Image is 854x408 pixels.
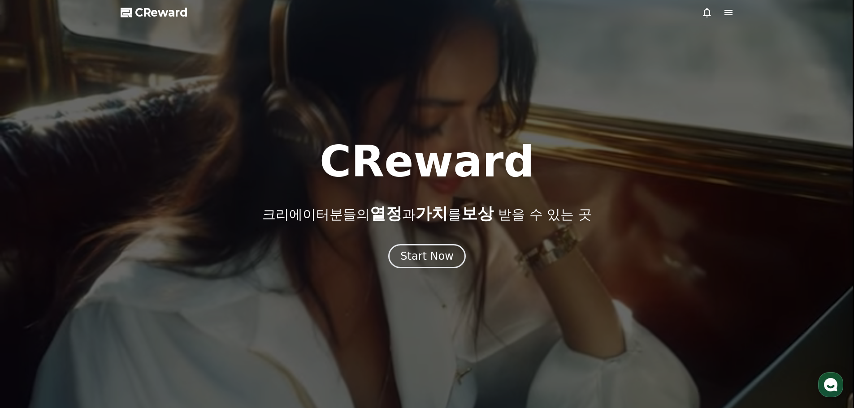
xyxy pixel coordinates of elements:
a: 설정 [116,284,172,306]
span: 대화 [82,298,93,305]
span: 보상 [461,204,494,223]
span: 홈 [28,297,34,305]
a: Start Now [388,253,466,262]
h1: CReward [320,140,534,183]
button: Start Now [388,244,466,268]
div: Start Now [400,249,454,263]
a: CReward [121,5,188,20]
span: CReward [135,5,188,20]
span: 가치 [416,204,448,223]
a: 대화 [59,284,116,306]
a: 홈 [3,284,59,306]
span: 열정 [370,204,402,223]
span: 설정 [139,297,149,305]
p: 크리에이터분들의 과 를 받을 수 있는 곳 [262,205,591,223]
